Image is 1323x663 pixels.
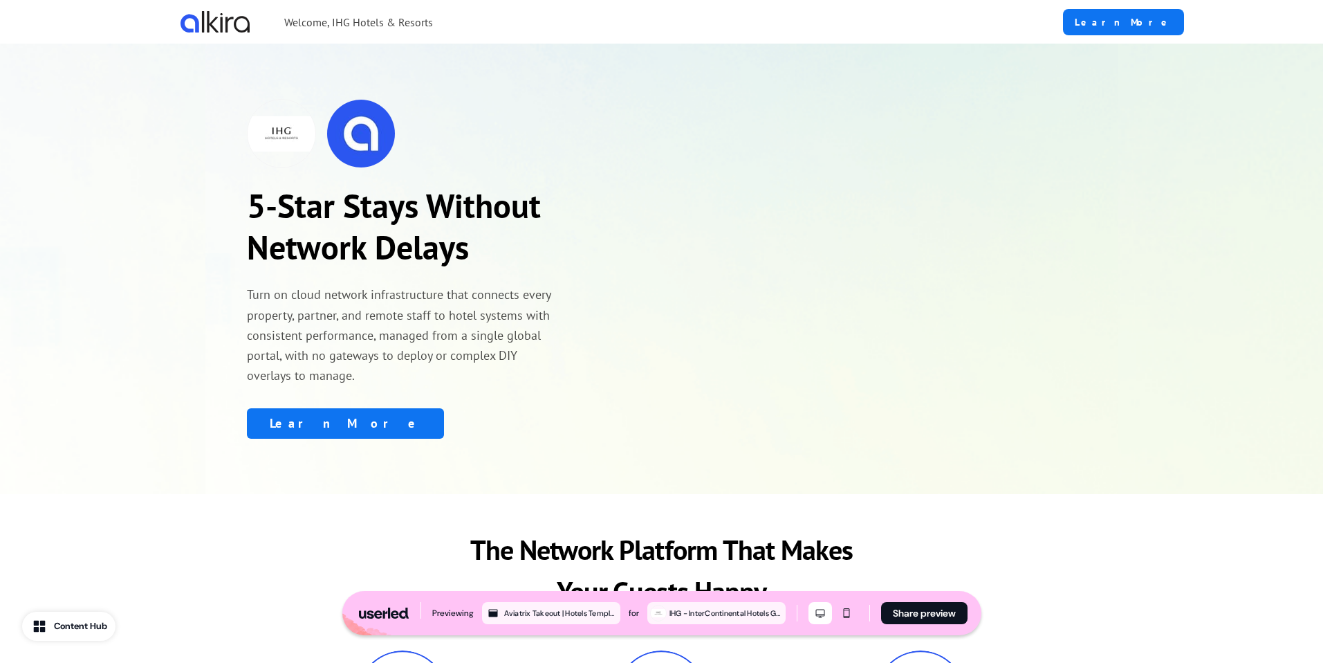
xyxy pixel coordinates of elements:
p: Welcome, IHG Hotels & Resorts [284,14,433,30]
div: Previewing [432,606,474,620]
p: The Network Platform That Makes Your Guests Happy [443,529,880,612]
a: Learn More [1063,9,1184,35]
div: for [629,606,639,620]
button: Mobile mode [835,602,858,624]
div: Content Hub [54,619,107,633]
a: Learn More [247,408,444,439]
strong: 5-Star Stays Without Network Delays [247,184,541,269]
button: Share preview [881,602,968,624]
p: Turn on cloud network infrastructure that connects every property, partner, and remote staff to h... [247,284,554,385]
div: Aviatrix Takeout | Hotels Template [504,607,618,619]
button: Content Hub [22,612,115,641]
button: Desktop mode [808,602,832,624]
div: IHG - InterContinental Hotels Group [669,607,783,619]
